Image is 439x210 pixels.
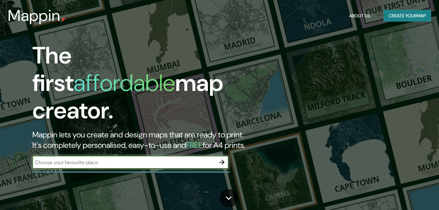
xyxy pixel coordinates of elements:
[60,17,66,22] img: mappin-pin
[74,68,175,98] h1: affordable
[32,159,215,166] input: Choose your favourite place
[186,140,203,150] h5: FREE
[32,130,252,150] h2: Mappin lets you create and design maps that are ready to print. It's completely personalised, eas...
[8,7,60,25] h3: Mappin
[32,42,252,130] h1: The first map creator.
[383,10,431,22] button: Create yourmap
[346,10,373,22] button: About Us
